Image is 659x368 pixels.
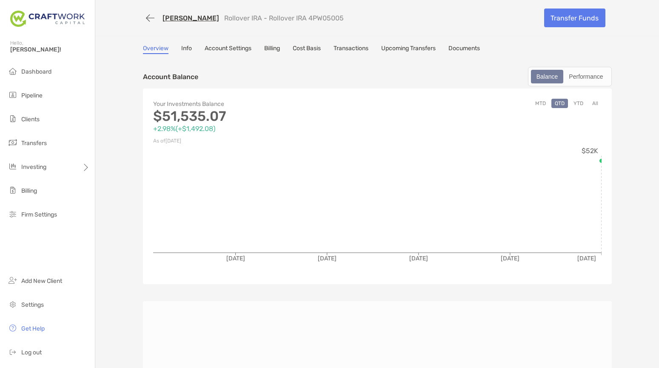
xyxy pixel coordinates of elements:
[143,71,198,82] p: Account Balance
[528,67,612,86] div: segmented control
[264,45,280,54] a: Billing
[8,299,18,309] img: settings icon
[577,255,596,262] tspan: [DATE]
[8,209,18,219] img: firm-settings icon
[21,349,42,356] span: Log out
[153,136,377,146] p: As of [DATE]
[21,187,37,194] span: Billing
[8,347,18,357] img: logout icon
[589,99,602,108] button: All
[500,255,519,262] tspan: [DATE]
[10,46,90,53] span: [PERSON_NAME]!
[8,161,18,171] img: investing icon
[21,116,40,123] span: Clients
[293,45,321,54] a: Cost Basis
[153,123,377,134] p: +2.98% ( +$1,492.08 )
[21,277,62,285] span: Add New Client
[205,45,251,54] a: Account Settings
[448,45,480,54] a: Documents
[224,14,344,22] p: Rollover IRA - Rollover IRA 4PW05005
[163,14,219,22] a: [PERSON_NAME]
[21,211,57,218] span: Firm Settings
[181,45,192,54] a: Info
[21,163,46,171] span: Investing
[409,255,428,262] tspan: [DATE]
[582,147,598,155] tspan: $52K
[570,99,587,108] button: YTD
[532,99,549,108] button: MTD
[153,99,377,109] p: Your Investments Balance
[21,140,47,147] span: Transfers
[21,68,51,75] span: Dashboard
[8,275,18,285] img: add_new_client icon
[21,92,43,99] span: Pipeline
[8,114,18,124] img: clients icon
[551,99,568,108] button: QTD
[143,45,168,54] a: Overview
[544,9,605,27] a: Transfer Funds
[21,301,44,308] span: Settings
[8,185,18,195] img: billing icon
[334,45,368,54] a: Transactions
[381,45,436,54] a: Upcoming Transfers
[226,255,245,262] tspan: [DATE]
[564,71,608,83] div: Performance
[532,71,563,83] div: Balance
[21,325,45,332] span: Get Help
[153,111,377,122] p: $51,535.07
[8,323,18,333] img: get-help icon
[8,137,18,148] img: transfers icon
[10,3,85,34] img: Zoe Logo
[8,90,18,100] img: pipeline icon
[317,255,336,262] tspan: [DATE]
[8,66,18,76] img: dashboard icon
